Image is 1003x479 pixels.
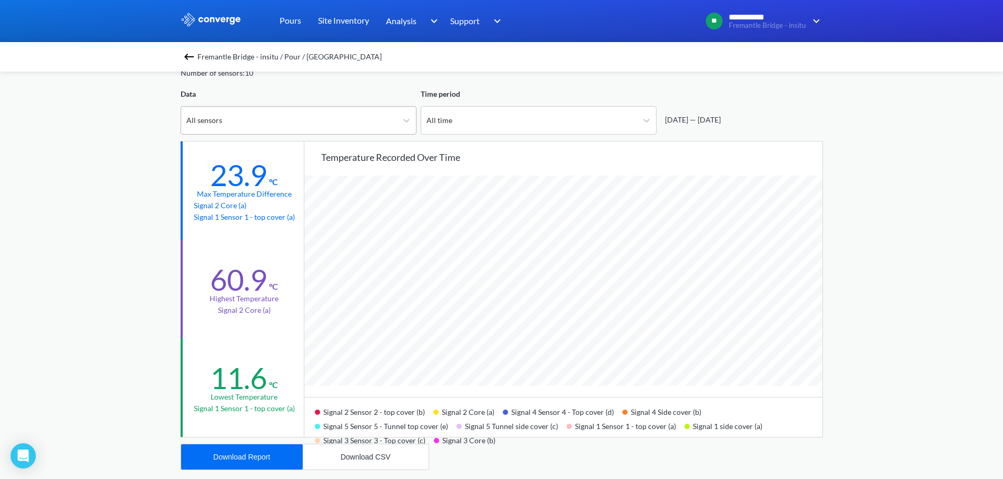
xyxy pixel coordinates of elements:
div: All sensors [186,115,222,126]
img: downArrow.svg [806,15,823,27]
div: Lowest temperature [211,391,277,403]
img: downArrow.svg [487,15,504,27]
div: [DATE] — [DATE] [661,114,721,126]
div: Signal 5 Sensor 5 - Tunnel top cover (e) [315,418,456,432]
div: Time period [421,88,657,100]
div: 23.9 [210,157,267,193]
button: Download CSV [303,444,429,470]
div: Temperature recorded over time [321,150,822,165]
div: Signal 1 side cover (a) [684,418,771,432]
span: Support [450,14,480,27]
img: backspace.svg [183,50,195,63]
div: Highest temperature [210,293,279,304]
p: Signal 1 Sensor 1 - top cover (a) [194,403,295,414]
button: Download Report [181,444,303,470]
div: All time [426,115,452,126]
div: Number of sensors: 10 [181,67,253,79]
p: Signal 2 Core (a) [194,200,295,211]
img: logo_ewhite.svg [181,13,242,26]
img: downArrow.svg [423,15,440,27]
div: Signal 2 Sensor 2 - top cover (b) [315,404,433,418]
div: Signal 3 Core (b) [434,432,504,446]
span: Analysis [386,14,416,27]
span: Fremantle Bridge - insitu [729,22,806,29]
div: Data [181,88,416,100]
div: Max temperature difference [197,188,292,200]
div: Signal 5 Tunnel side cover (c) [456,418,567,432]
div: Download CSV [341,453,391,461]
div: 11.6 [210,360,267,396]
p: Signal 2 Core (a) [218,304,271,316]
div: Signal 1 Sensor 1 - top cover (a) [567,418,684,432]
div: Signal 2 Core (a) [433,404,503,418]
p: Signal 1 Sensor 1 - top cover (a) [194,211,295,223]
div: Download Report [213,453,270,461]
div: Signal 4 Sensor 4 - Top cover (d) [503,404,622,418]
div: Open Intercom Messenger [11,443,36,468]
div: Signal 4 Side cover (b) [622,404,710,418]
span: Fremantle Bridge - insitu / Pour / [GEOGRAPHIC_DATA] [197,49,382,64]
div: 60.9 [210,262,267,298]
div: Signal 3 Sensor 3 - Top cover (c) [315,432,434,446]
